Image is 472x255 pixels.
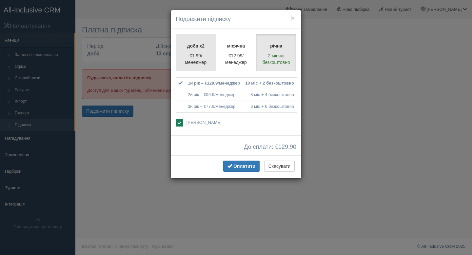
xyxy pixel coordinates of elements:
[233,164,255,169] span: Оплатити
[176,15,296,24] h4: Подовжити підписку
[260,52,292,66] p: 2 місяці безкоштовно
[220,52,252,66] p: €12.99/менеджер
[223,161,260,172] button: Оплатити
[220,43,252,49] p: місячна
[187,120,222,125] span: [PERSON_NAME]
[264,161,295,172] button: Скасувати
[243,77,297,89] td: 10 міс + 2 безкоштовно
[185,101,243,112] td: 3й рік – €77.9/менеджер
[243,101,297,112] td: 6 міс + 6 безкоштовно
[185,89,243,101] td: 2й рік – €99.9/менеджер
[243,89,297,101] td: 8 міс + 4 безкоштовно
[260,43,292,49] p: річна
[180,43,212,49] p: доба x2
[244,144,296,150] span: До сплати: €
[291,14,295,21] button: ×
[278,144,296,150] span: 129.90
[185,77,243,89] td: 1й рік – €129.9/менеджер
[180,52,212,66] p: €1.99/менеджер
